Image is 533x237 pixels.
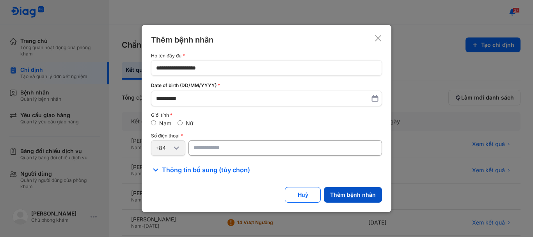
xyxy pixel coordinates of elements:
div: Họ tên đầy đủ [151,53,382,59]
div: Giới tính [151,112,382,118]
label: Nữ [186,120,194,127]
button: Huỷ [285,187,321,203]
div: Số điện thoại [151,133,382,139]
button: Thêm bệnh nhân [324,187,382,203]
div: Thêm bệnh nhân [151,34,213,45]
label: Nam [159,120,171,127]
div: +84 [155,144,172,151]
div: Date of birth (DD/MM/YYYY) [151,82,382,89]
span: Thông tin bổ sung (tùy chọn) [162,165,250,175]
